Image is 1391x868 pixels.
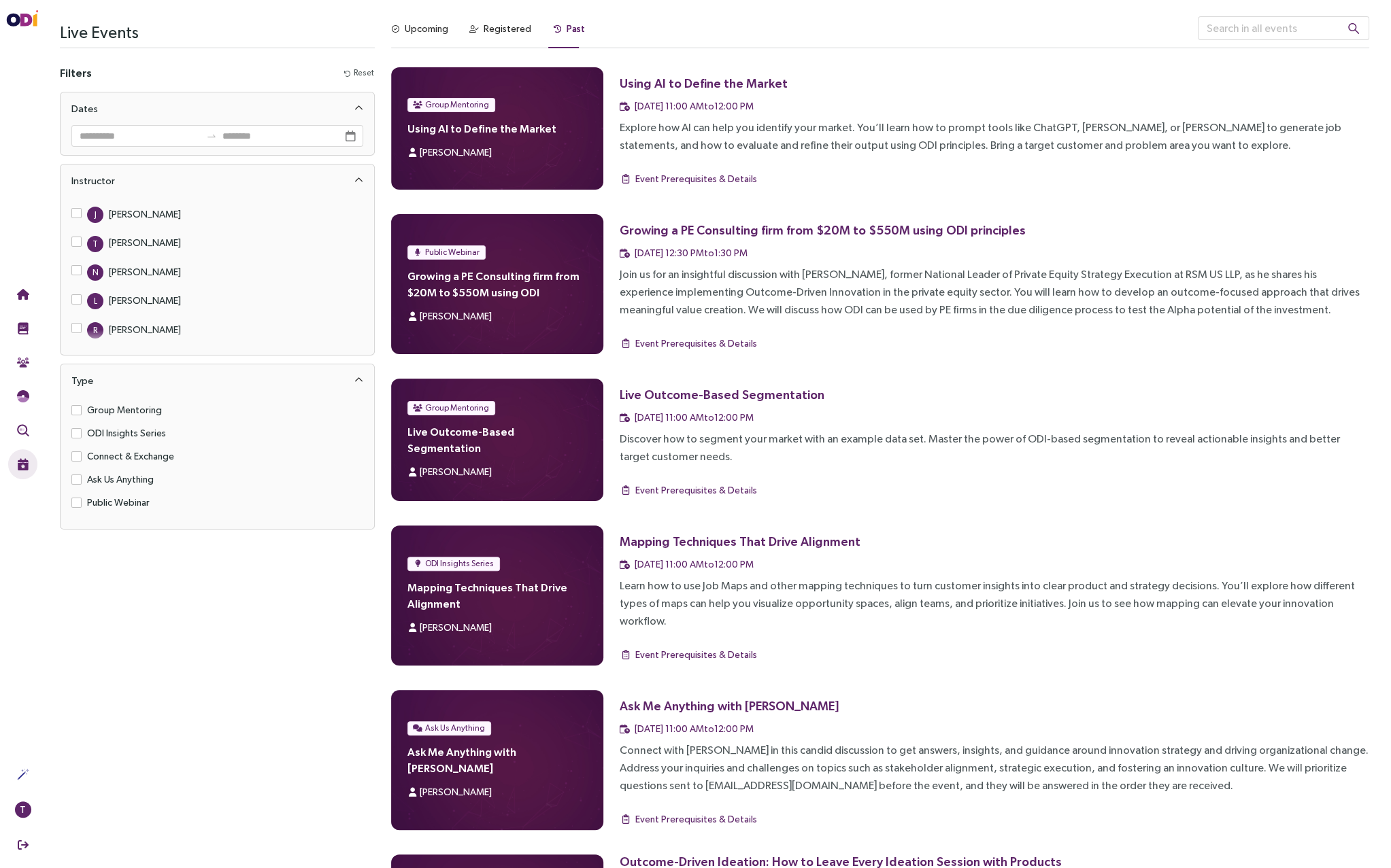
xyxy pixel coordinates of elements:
[354,67,374,80] span: Reset
[1337,16,1371,40] button: search
[206,131,217,141] span: swap-right
[620,479,758,501] button: Event Prerequisites & Details
[420,622,492,633] span: [PERSON_NAME]
[82,472,159,487] span: Ask Us Anything
[109,264,181,279] div: [PERSON_NAME]
[82,449,180,464] span: Connect & Exchange
[17,322,29,334] img: Training
[420,147,492,158] span: [PERSON_NAME]
[17,390,29,402] img: JTBD Needs Framework
[635,559,754,570] span: [DATE] 11:00 AM to 12:00 PM
[93,264,99,281] span: N
[620,222,1026,239] div: Growing a PE Consulting firm from $20M to $550M using ODI principles
[620,75,788,92] div: Using AI to Define the Market
[82,495,155,510] span: Public Webinar
[60,65,92,81] h4: Filters
[425,245,480,259] span: Public Webinar
[620,808,758,830] button: Event Prerequisites & Details
[635,723,754,734] span: [DATE] 11:00 AM to 12:00 PM
[620,119,1369,154] div: Explore how AI can help you identify your market. You’ll learn how to prompt tools like ChatGPT, ...
[20,801,26,818] span: T
[71,101,98,117] div: Dates
[82,402,167,417] span: Group Mentoring
[17,424,29,436] img: Outcome Validation
[425,721,485,735] span: Ask Us Anything
[93,236,98,252] span: T
[109,207,181,222] div: [PERSON_NAME]
[8,313,37,343] button: Training
[61,364,374,397] div: Type
[635,171,757,186] span: Event Prerequisites & Details
[94,293,97,309] span: L
[620,697,839,714] div: Ask Me Anything with [PERSON_NAME]
[635,647,757,662] span: Event Prerequisites & Details
[620,533,860,550] div: Mapping Techniques That Drive Alignment
[420,311,492,322] span: [PERSON_NAME]
[109,322,181,337] div: [PERSON_NAME]
[620,577,1369,630] div: Learn how to use Job Maps and other mapping techniques to turn customer insights into clear produ...
[8,449,37,479] button: Live Events
[407,579,587,612] h4: Mapping Techniques That Drive Alignment
[620,386,824,403] div: Live Outcome-Based Segmentation
[8,279,37,309] button: Home
[1198,16,1369,40] input: Search in all events
[93,322,97,338] span: R
[620,742,1369,795] div: Connect with [PERSON_NAME] in this candid discussion to get answers, insights, and guidance aroun...
[8,347,37,377] button: Community
[425,557,494,570] span: ODI Insights Series
[17,768,29,780] img: Actions
[8,759,37,789] button: Actions
[8,830,37,860] button: Sign Out
[407,268,587,300] h4: Growing a PE Consulting firm from $20M to $550M using ODI principles
[407,423,587,456] h4: Live Outcome-Based Segmentation
[635,336,757,351] span: Event Prerequisites & Details
[484,21,531,36] div: Registered
[635,247,748,258] span: [DATE] 12:30 PM to 1:30 PM
[635,483,757,498] span: Event Prerequisites & Details
[61,164,374,197] div: Instructor
[620,332,758,354] button: Event Prerequisites & Details
[407,744,587,776] h4: Ask Me Anything with [PERSON_NAME]
[420,466,492,477] span: [PERSON_NAME]
[109,293,181,308] div: [PERSON_NAME]
[620,266,1369,319] div: Join us for an insightful discussion with [PERSON_NAME], former National Leader of Private Equity...
[8,415,37,445] button: Outcome Validation
[635,812,757,827] span: Event Prerequisites & Details
[95,207,97,223] span: J
[620,430,1369,466] div: Discover how to segment your market with an example data set. Master the power of ODI-based segme...
[343,66,375,80] button: Reset
[206,131,217,141] span: to
[82,426,171,440] span: ODI Insights Series
[8,381,37,411] button: Needs Framework
[17,458,29,470] img: Live Events
[635,101,754,111] span: [DATE] 11:00 AM to 12:00 PM
[17,356,29,368] img: Community
[405,21,448,36] div: Upcoming
[407,120,587,137] h4: Using AI to Define the Market
[61,92,374,125] div: Dates
[620,644,758,665] button: Event Prerequisites & Details
[425,401,489,415] span: Group Mentoring
[1347,22,1360,35] span: search
[620,168,758,190] button: Event Prerequisites & Details
[567,21,585,36] div: Past
[420,786,492,797] span: [PERSON_NAME]
[635,412,754,423] span: [DATE] 11:00 AM to 12:00 PM
[109,235,181,250] div: [PERSON_NAME]
[60,16,375,48] h3: Live Events
[8,795,37,824] button: T
[425,98,489,111] span: Group Mentoring
[71,173,115,189] div: Instructor
[71,372,93,389] div: Type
